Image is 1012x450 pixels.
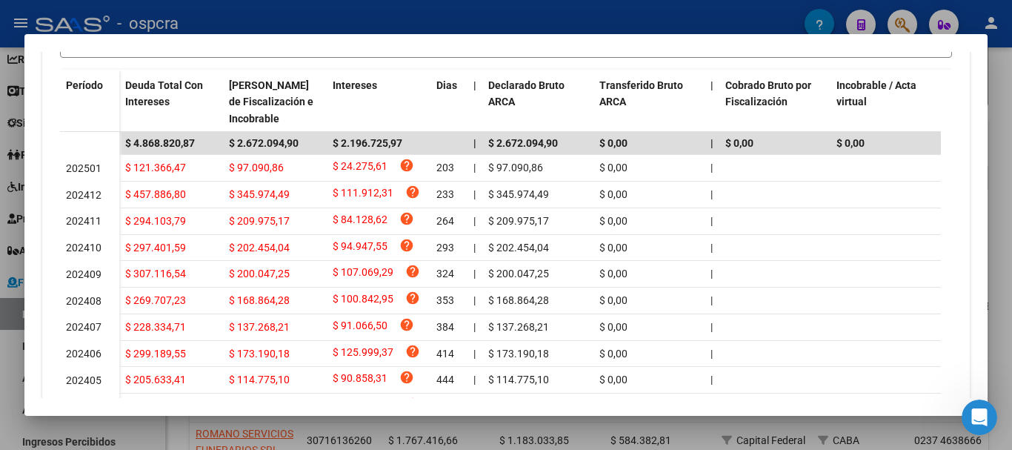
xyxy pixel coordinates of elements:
[710,294,713,306] span: |
[836,137,865,149] span: $ 0,00
[66,79,103,91] span: Período
[229,188,290,200] span: $ 345.974,49
[473,374,476,386] span: |
[467,70,482,135] datatable-header-cell: |
[333,397,393,417] span: $ 114.073,01
[60,70,119,132] datatable-header-cell: Período
[125,215,186,227] span: $ 294.103,79
[399,158,414,173] i: help
[830,70,942,135] datatable-header-cell: Incobrable / Acta virtual
[593,70,705,135] datatable-header-cell: Transferido Bruto ARCA
[436,374,454,386] span: 444
[599,162,627,173] span: $ 0,00
[473,162,476,173] span: |
[962,400,997,435] iframe: Intercom live chat
[599,242,627,254] span: $ 0,00
[488,79,565,108] span: Declarado Bruto ARCA
[229,294,290,306] span: $ 168.864,28
[125,268,186,279] span: $ 307.116,54
[482,70,593,135] datatable-header-cell: Declarado Bruto ARCA
[405,291,420,305] i: help
[66,189,101,201] span: 202412
[333,370,387,390] span: $ 90.858,31
[333,185,393,205] span: $ 111.912,31
[66,295,101,307] span: 202408
[125,294,186,306] span: $ 269.707,23
[333,344,393,364] span: $ 125.999,37
[125,374,186,386] span: $ 205.633,41
[333,291,393,311] span: $ 100.842,95
[710,137,713,149] span: |
[488,294,549,306] span: $ 168.864,28
[125,79,203,108] span: Deuda Total Con Intereses
[710,268,713,279] span: |
[725,79,811,108] span: Cobrado Bruto por Fiscalización
[436,268,454,279] span: 324
[599,268,627,279] span: $ 0,00
[125,188,186,200] span: $ 457.886,80
[333,158,387,178] span: $ 24.275,61
[488,321,549,333] span: $ 137.268,21
[119,70,223,135] datatable-header-cell: Deuda Total Con Intereses
[333,211,387,231] span: $ 84.128,62
[229,268,290,279] span: $ 200.047,25
[405,397,420,411] i: help
[333,264,393,284] span: $ 107.069,29
[327,70,430,135] datatable-header-cell: Intereses
[229,137,299,149] span: $ 2.672.094,90
[405,185,420,199] i: help
[599,321,627,333] span: $ 0,00
[229,79,313,125] span: [PERSON_NAME] de Fiscalización e Incobrable
[473,188,476,200] span: |
[125,321,186,333] span: $ 228.334,71
[430,70,467,135] datatable-header-cell: Dias
[405,344,420,359] i: help
[710,242,713,254] span: |
[473,215,476,227] span: |
[229,215,290,227] span: $ 209.975,17
[710,348,713,360] span: |
[399,317,414,332] i: help
[599,137,627,149] span: $ 0,00
[488,162,543,173] span: $ 97.090,86
[488,268,549,279] span: $ 200.047,25
[473,321,476,333] span: |
[488,137,558,149] span: $ 2.672.094,90
[488,188,549,200] span: $ 345.974,49
[436,79,457,91] span: Dias
[710,374,713,386] span: |
[710,188,713,200] span: |
[125,162,186,173] span: $ 121.366,47
[599,374,627,386] span: $ 0,00
[705,70,719,135] datatable-header-cell: |
[125,242,186,254] span: $ 297.401,59
[488,215,549,227] span: $ 209.975,17
[125,348,186,360] span: $ 299.189,55
[473,348,476,360] span: |
[333,238,387,258] span: $ 94.947,55
[66,162,101,174] span: 202501
[599,294,627,306] span: $ 0,00
[229,374,290,386] span: $ 114.775,10
[473,294,476,306] span: |
[66,321,101,333] span: 202407
[436,294,454,306] span: 353
[229,162,284,173] span: $ 97.090,86
[399,211,414,226] i: help
[436,242,454,254] span: 293
[229,348,290,360] span: $ 173.190,18
[725,137,753,149] span: $ 0,00
[473,79,476,91] span: |
[719,70,830,135] datatable-header-cell: Cobrado Bruto por Fiscalización
[229,321,290,333] span: $ 137.268,21
[66,242,101,254] span: 202410
[399,238,414,253] i: help
[473,242,476,254] span: |
[488,242,549,254] span: $ 202.454,04
[436,348,454,360] span: 414
[229,242,290,254] span: $ 202.454,04
[710,321,713,333] span: |
[488,348,549,360] span: $ 173.190,18
[436,162,454,173] span: 203
[223,70,327,135] datatable-header-cell: Deuda Bruta Neto de Fiscalización e Incobrable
